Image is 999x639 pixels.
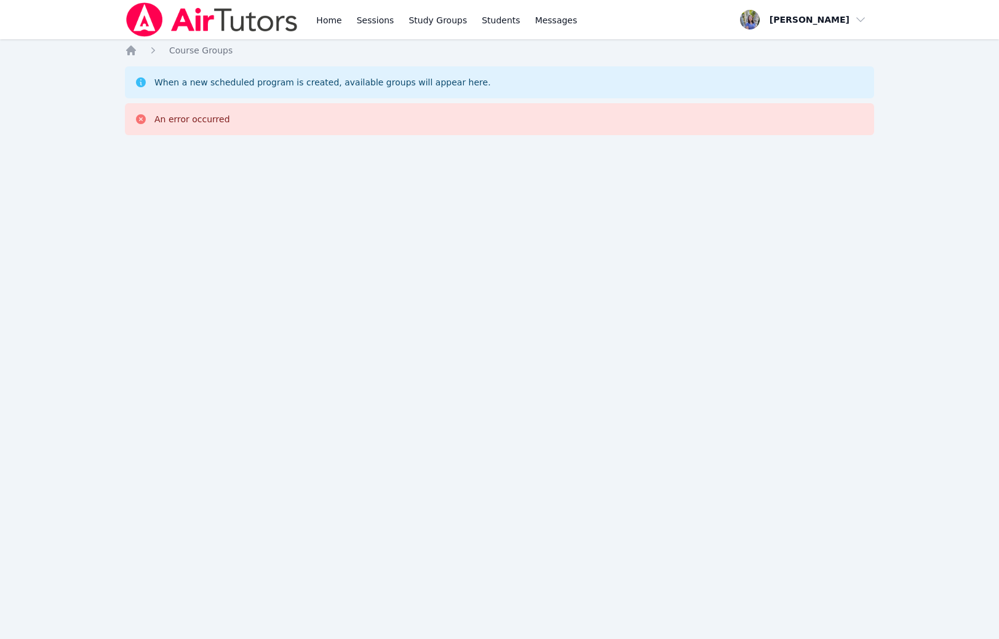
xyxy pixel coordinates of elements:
[125,2,299,37] img: Air Tutors
[154,113,230,125] div: An error occurred
[535,14,578,26] span: Messages
[125,44,874,57] nav: Breadcrumb
[169,45,233,55] span: Course Groups
[169,44,233,57] a: Course Groups
[154,76,491,88] div: When a new scheduled program is created, available groups will appear here.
